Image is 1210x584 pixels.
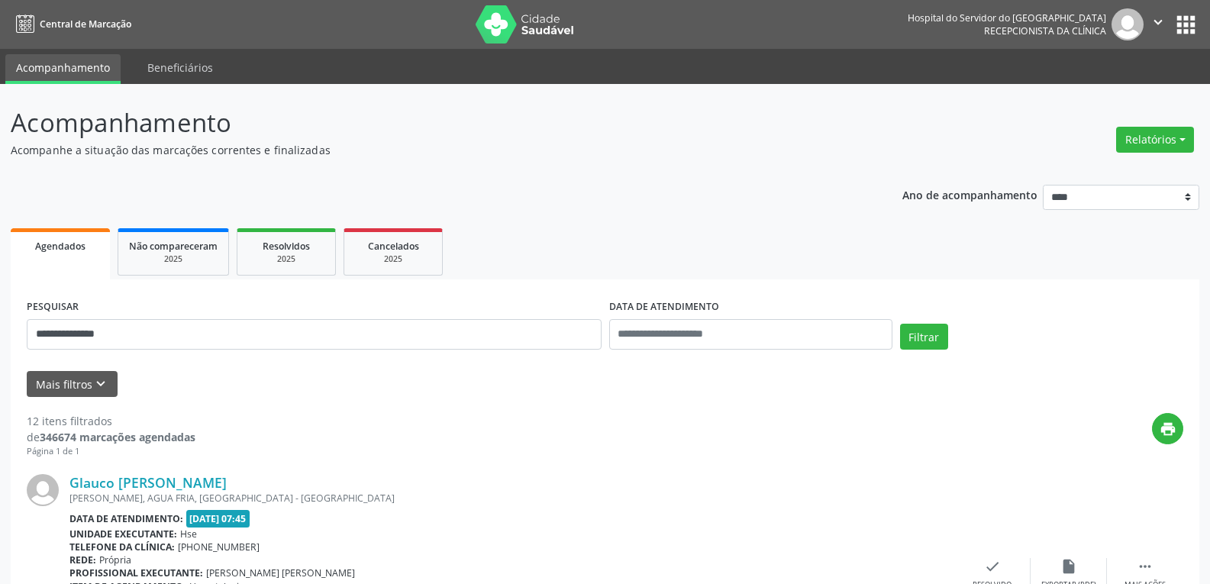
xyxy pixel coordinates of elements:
b: Telefone da clínica: [69,540,175,553]
p: Ano de acompanhamento [902,185,1037,204]
i: print [1160,421,1176,437]
b: Rede: [69,553,96,566]
span: Cancelados [368,240,419,253]
a: Glauco [PERSON_NAME] [69,474,227,491]
span: [PERSON_NAME] [PERSON_NAME] [206,566,355,579]
img: img [1112,8,1144,40]
span: Própria [99,553,131,566]
button: Mais filtroskeyboard_arrow_down [27,371,118,398]
span: Hse [180,528,197,540]
a: Acompanhamento [5,54,121,84]
span: Não compareceram [129,240,218,253]
i:  [1150,14,1166,31]
div: Página 1 de 1 [27,445,195,458]
strong: 346674 marcações agendadas [40,430,195,444]
i:  [1137,558,1154,575]
button: Filtrar [900,324,948,350]
span: Resolvidos [263,240,310,253]
div: de [27,429,195,445]
i: check [984,558,1001,575]
div: 2025 [355,253,431,265]
b: Profissional executante: [69,566,203,579]
a: Beneficiários [137,54,224,81]
button: Relatórios [1116,127,1194,153]
a: Central de Marcação [11,11,131,37]
button: apps [1173,11,1199,38]
div: 2025 [129,253,218,265]
span: [PHONE_NUMBER] [178,540,260,553]
b: Unidade executante: [69,528,177,540]
span: Central de Marcação [40,18,131,31]
span: Agendados [35,240,86,253]
label: DATA DE ATENDIMENTO [609,295,719,319]
b: Data de atendimento: [69,512,183,525]
div: 12 itens filtrados [27,413,195,429]
i: insert_drive_file [1060,558,1077,575]
i: keyboard_arrow_down [92,376,109,392]
div: Hospital do Servidor do [GEOGRAPHIC_DATA] [908,11,1106,24]
div: 2025 [248,253,324,265]
p: Acompanhamento [11,104,843,142]
button:  [1144,8,1173,40]
div: [PERSON_NAME], AGUA FRIA, [GEOGRAPHIC_DATA] - [GEOGRAPHIC_DATA] [69,492,954,505]
button: print [1152,413,1183,444]
img: img [27,474,59,506]
span: [DATE] 07:45 [186,510,250,528]
label: PESQUISAR [27,295,79,319]
span: Recepcionista da clínica [984,24,1106,37]
p: Acompanhe a situação das marcações correntes e finalizadas [11,142,843,158]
